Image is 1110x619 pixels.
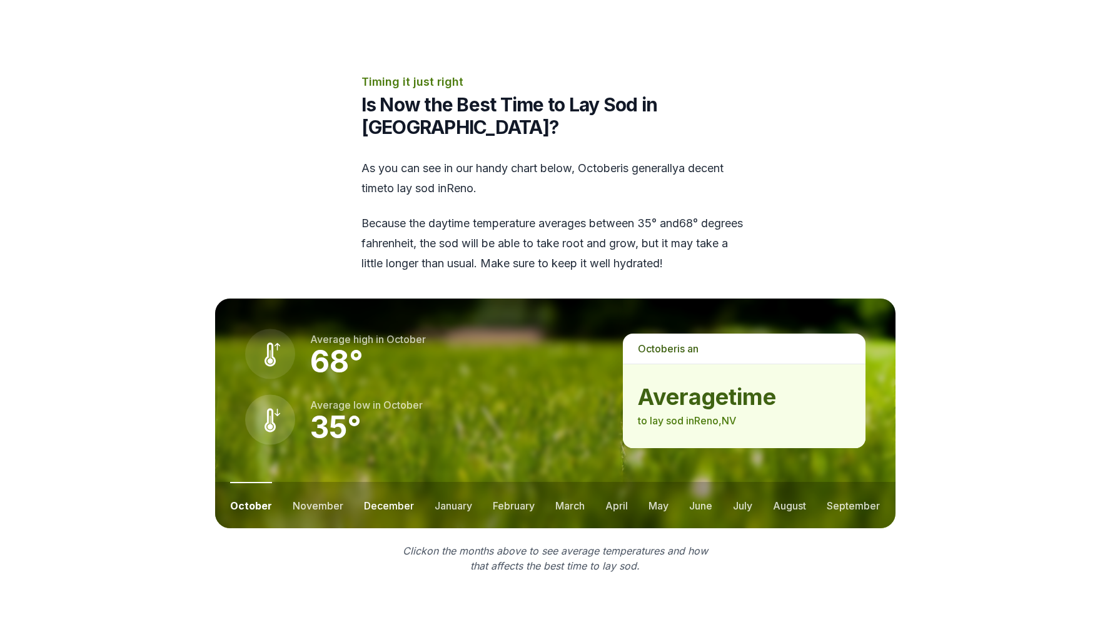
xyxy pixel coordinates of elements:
button: january [435,482,472,528]
h2: Is Now the Best Time to Lay Sod in [GEOGRAPHIC_DATA]? [361,93,749,138]
p: Click on the months above to see average temperatures and how that affects the best time to lay sod. [395,543,715,573]
span: october [638,342,677,355]
button: september [827,482,880,528]
span: october [386,333,426,345]
p: Timing it just right [361,73,749,91]
button: february [493,482,535,528]
div: As you can see in our handy chart below, is generally a decent time to lay sod in Reno . [361,158,749,274]
span: october [578,161,620,175]
button: july [733,482,752,528]
button: march [555,482,585,528]
button: june [689,482,712,528]
p: is a n [623,334,865,364]
button: november [293,482,343,528]
strong: 35 ° [310,409,361,446]
span: october [383,399,423,411]
strong: average time [638,384,850,409]
button: august [773,482,806,528]
button: october [230,482,272,528]
p: to lay sod in Reno , NV [638,413,850,428]
button: december [364,482,414,528]
p: Average high in [310,332,426,347]
button: april [605,482,628,528]
p: Because the daytime temperature averages between 35 ° and 68 ° degrees fahrenheit, the sod will b... [361,213,749,274]
button: may [648,482,669,528]
p: Average low in [310,397,423,412]
strong: 68 ° [310,343,363,380]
